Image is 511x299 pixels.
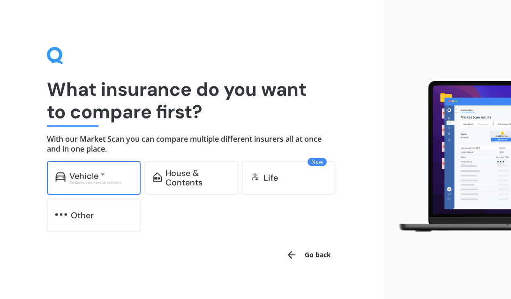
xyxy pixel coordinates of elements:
button: Go back [280,244,337,266]
div: House & Contents [165,169,230,187]
span: New [308,158,327,166]
h1: What insurance do you want to compare first? [47,78,337,123]
img: life.f720d6a2d7cdcd3ad642.svg [250,172,260,182]
div: Other [71,211,94,220]
img: other.81dba5aafe580aa69f38.svg [55,210,67,219]
div: Life [263,173,278,183]
div: Vehicle * [69,171,105,181]
img: car.f15378c7a67c060ca3f3.svg [55,172,66,182]
h4: With our Market Scan you can compare multiple different insurers all at once and in one place. [47,134,337,153]
img: home-and-contents.b802091223b8502ef2dd.svg [153,172,162,182]
div: Excludes commercial vehicles [69,181,132,184]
